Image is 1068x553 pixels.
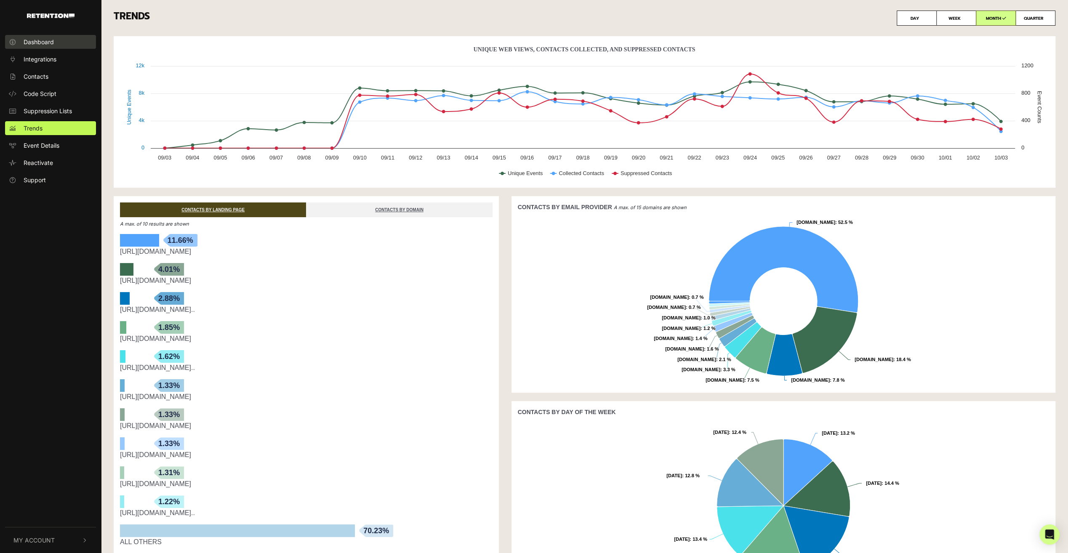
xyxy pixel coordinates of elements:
[883,154,896,161] text: 09/29
[154,350,184,363] span: 1.62%
[24,72,48,81] span: Contacts
[743,154,757,161] text: 09/24
[621,170,672,176] text: Suppressed Contacts
[791,378,830,383] tspan: [DOMAIN_NAME]
[120,305,493,315] div: https://www.levenger.com/products/new-york-public-library-half-pint-delivery-tote-bag
[5,104,96,118] a: Suppression Lists
[24,141,59,150] span: Event Details
[713,430,729,435] tspan: [DATE]
[24,37,54,46] span: Dashboard
[120,392,493,402] div: https://www.levenger.com/collections/all-pens
[242,154,255,161] text: 09/06
[791,378,844,383] text: : 7.8 %
[897,11,937,26] label: DAY
[1036,91,1043,123] text: Event Counts
[650,295,703,300] text: : 0.7 %
[120,422,191,429] a: [URL][DOMAIN_NAME]
[866,481,899,486] text: : 14.4 %
[520,154,534,161] text: 09/16
[666,473,700,478] text: : 12.8 %
[120,247,493,257] div: https://www.levenger.com/
[120,306,195,313] a: [URL][DOMAIN_NAME]..
[660,154,673,161] text: 09/21
[1039,524,1060,545] div: Open Intercom Messenger
[508,170,543,176] text: Unique Events
[359,524,393,537] span: 70.23%
[5,69,96,83] a: Contacts
[5,173,96,187] a: Support
[120,393,191,400] a: [URL][DOMAIN_NAME]
[716,154,729,161] text: 09/23
[662,326,700,331] tspan: [DOMAIN_NAME]
[682,367,735,372] text: : 3.3 %
[771,154,785,161] text: 09/25
[674,537,707,542] text: : 13.4 %
[5,138,96,152] a: Event Details
[662,315,700,320] tspan: [DOMAIN_NAME]
[822,431,837,436] tspan: [DATE]
[120,334,493,344] div: https://www.levenger.com/collections/levenger-pens
[967,154,980,161] text: 10/02
[120,43,1049,186] svg: Unique Web Views, Contacts Collected, And Suppressed Contacts
[559,170,604,176] text: Collected Contacts
[822,431,855,436] text: : 13.2 %
[687,154,701,161] text: 09/22
[855,357,893,362] tspan: [DOMAIN_NAME]
[713,430,746,435] text: : 12.4 %
[120,451,191,458] a: [URL][DOMAIN_NAME]
[120,276,493,286] div: https://www.levenger.com/collections/desk-accessories
[154,408,184,421] span: 1.33%
[138,117,144,123] text: 4k
[1021,90,1030,96] text: 800
[24,55,56,64] span: Integrations
[855,154,868,161] text: 09/28
[654,336,707,341] text: : 1.4 %
[120,450,493,460] div: https://www.levenger.com/collections/all/badge:clearance
[465,154,478,161] text: 09/14
[154,466,184,479] span: 1.31%
[827,154,841,161] text: 09/27
[518,409,616,415] strong: CONTACTS BY DAY OF THE WEEK
[141,144,144,151] text: 0
[677,357,731,362] text: : 2.1 %
[306,202,492,217] a: CONTACTS BY DOMAIN
[120,277,191,284] a: [URL][DOMAIN_NAME]
[297,154,311,161] text: 09/08
[5,527,96,553] button: My Account
[325,154,338,161] text: 09/09
[493,154,506,161] text: 09/15
[796,220,853,225] text: : 52.5 %
[381,154,394,161] text: 09/11
[154,321,184,334] span: 1.85%
[5,52,96,66] a: Integrations
[158,154,171,161] text: 09/03
[706,378,744,383] tspan: [DOMAIN_NAME]
[120,480,191,487] a: [URL][DOMAIN_NAME]
[136,62,144,69] text: 12k
[120,479,493,489] div: https://www.levenger.com/pages/writing
[938,154,952,161] text: 10/01
[5,87,96,101] a: Code Script
[632,154,645,161] text: 09/20
[674,537,690,542] tspan: [DATE]
[154,292,184,305] span: 2.88%
[138,90,144,96] text: 8k
[662,315,715,320] text: : 1.0 %
[518,204,612,210] strong: CONTACTS BY EMAIL PROVIDER
[665,346,719,351] text: : 1.6 %
[269,154,283,161] text: 09/07
[120,509,195,516] a: [URL][DOMAIN_NAME]..
[24,175,46,184] span: Support
[120,363,493,373] div: https://www.levenger.com/collections/all/products/cubi-convertible-booster-stand
[1021,144,1024,151] text: 0
[647,305,700,310] text: : 0.7 %
[409,154,422,161] text: 09/12
[662,326,715,331] text: : 1.2 %
[706,378,759,383] text: : 7.5 %
[650,295,689,300] tspan: [DOMAIN_NAME]
[647,305,686,310] tspan: [DOMAIN_NAME]
[27,13,75,18] img: Retention.com
[614,205,687,210] em: A max. of 15 domains are shown
[799,154,812,161] text: 09/26
[24,158,53,167] span: Reactivate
